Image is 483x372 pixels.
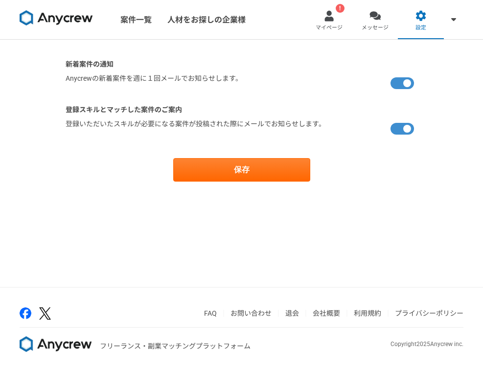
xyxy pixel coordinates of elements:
[100,341,251,351] p: フリーランス・副業マッチングプラットフォーム
[66,73,242,93] label: Anycrewの新着案件を週に１回メールでお知らせします。
[391,340,463,349] p: Copyright 2025 Anycrew inc.
[20,307,31,319] img: facebook-2adfd474.png
[173,158,310,182] button: 保存
[354,309,381,317] a: 利用規約
[230,309,272,317] a: お問い合わせ
[316,24,343,32] span: マイページ
[362,24,389,32] span: メッセージ
[204,309,217,317] a: FAQ
[313,309,340,317] a: 会社概要
[20,10,93,26] img: 8DqYSo04kwAAAAASUVORK5CYII=
[285,309,299,317] a: 退会
[395,309,463,317] a: プライバシーポリシー
[415,24,426,32] span: 設定
[66,119,325,139] label: 登録いただいたスキルが必要になる案件が投稿された際にメールでお知らせします。
[336,4,345,13] div: !
[66,105,418,115] p: 登録スキルとマッチした案件のご案内
[66,59,418,70] p: 新着案件の通知
[20,336,92,352] img: 8DqYSo04kwAAAAASUVORK5CYII=
[39,307,51,320] img: x-391a3a86.png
